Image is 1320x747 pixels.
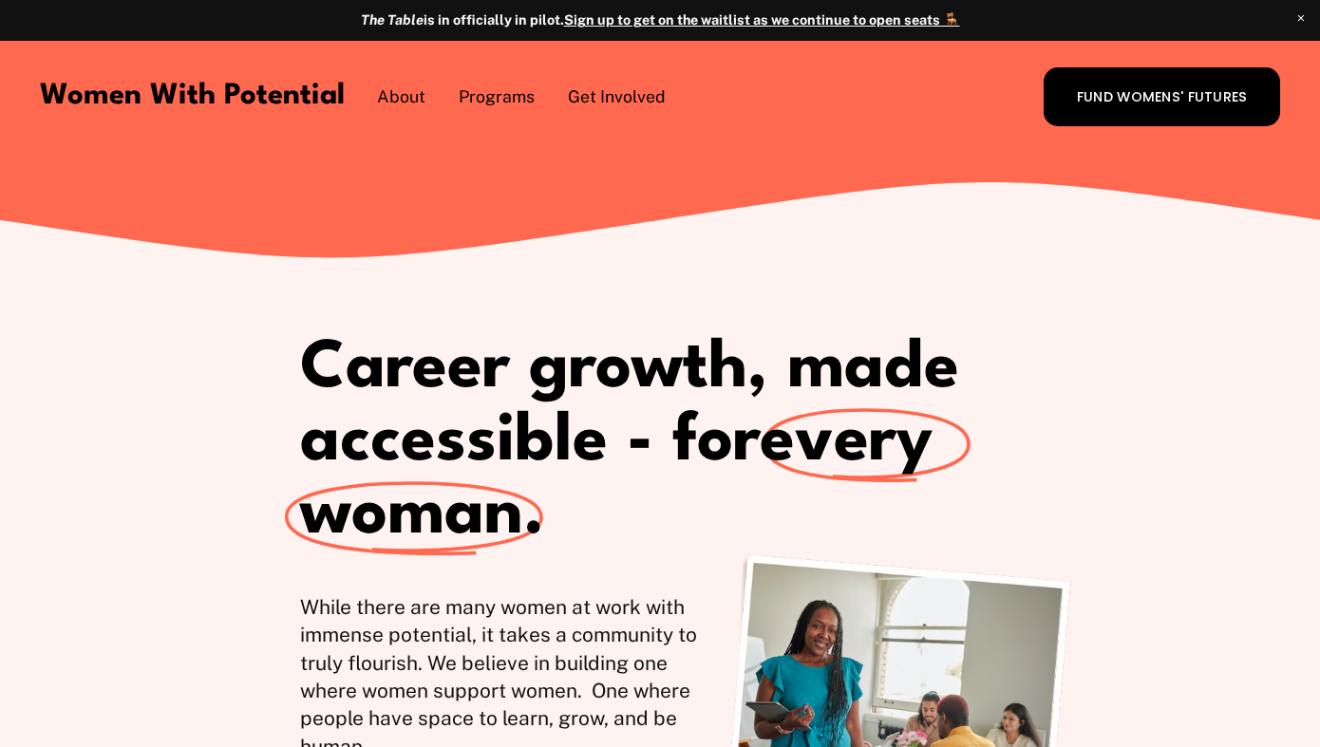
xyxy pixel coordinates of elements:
span: About [377,85,425,109]
a: folder dropdown [459,84,535,110]
span: every woman [300,410,952,548]
a: folder dropdown [377,84,425,110]
a: Sign up to get on the waitlist as we continue to open seats 🪑 [564,11,960,28]
span: Get Involved [568,85,666,109]
span: Programs [459,85,535,109]
a: Women With Potential [40,82,345,110]
em: The Table [361,11,424,28]
a: folder dropdown [568,84,666,110]
a: FUND WOMENS' FUTURES [1044,67,1280,127]
h1: Career growth, made accessible - for . [300,333,1123,551]
strong: is in officially in pilot. [361,11,564,28]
